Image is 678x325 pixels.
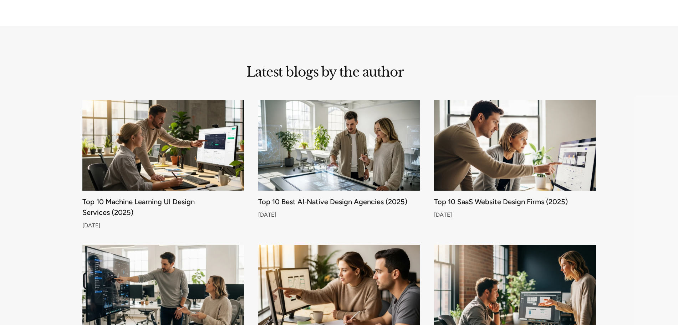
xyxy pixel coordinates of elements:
[258,100,420,228] a: Top 10 Best AI‑Native Design Agencies (2025)[DATE]
[82,223,244,228] div: [DATE]
[434,199,596,204] div: Top 10 SaaS Website Design Firms (2025)
[82,100,244,228] a: Top 10 Machine Learning UI Design Services (2025)[DATE]
[434,213,596,217] div: [DATE]
[82,199,244,215] div: Top 10 Machine Learning UI Design Services (2025)
[246,66,432,77] h2: Latest blogs by the author
[258,213,420,217] div: [DATE]
[258,199,420,204] div: Top 10 Best AI‑Native Design Agencies (2025)
[434,100,596,228] a: Top 10 SaaS Website Design Firms (2025)[DATE]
